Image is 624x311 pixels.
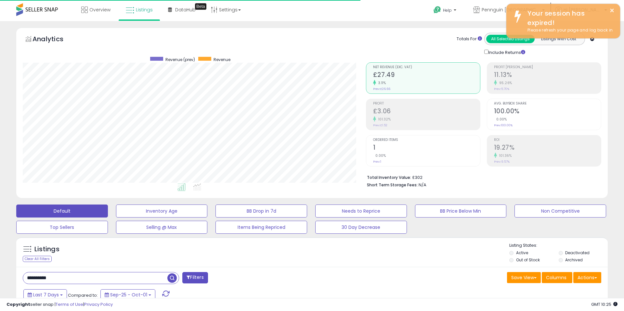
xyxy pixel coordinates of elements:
a: Privacy Policy [84,301,113,307]
span: Ordered Items [373,138,480,142]
button: Sep-25 - Oct-01 [100,289,155,300]
small: Prev: 1 [373,160,381,164]
button: All Selected Listings [486,35,535,43]
span: Sep-25 - Oct-01 [110,292,147,298]
span: DataHub [175,6,196,13]
span: Compared to: [68,292,98,298]
button: Non Competitive [514,205,606,218]
a: Terms of Use [56,301,83,307]
div: Your session has expired! [523,9,615,27]
button: BB Price Below Min [415,205,507,218]
button: 30 Day Decrease [315,221,407,234]
small: Prev: £26.66 [373,87,390,91]
label: Deactivated [565,250,590,255]
span: Pennguin [GEOGRAPHIC_DATA] [482,6,540,13]
label: Out of Stock [516,257,540,263]
span: Last 7 Days [33,292,59,298]
i: Get Help [433,6,441,14]
button: Default [16,205,108,218]
div: Please refresh your page and log back in [523,27,615,33]
h2: 11.13% [494,71,601,80]
small: Prev: 9.57% [494,160,510,164]
button: Needs to Reprice [315,205,407,218]
button: Inventory Age [116,205,208,218]
label: Active [516,250,528,255]
button: Selling @ Max [116,221,208,234]
button: Filters [182,272,208,283]
small: Prev: £1.52 [373,123,387,127]
p: Listing States: [509,243,607,249]
div: Tooltip anchor [195,3,206,10]
small: 0.00% [373,153,386,158]
small: Prev: 100.00% [494,123,513,127]
h5: Listings [34,245,59,254]
button: Last 7 Days [23,289,67,300]
span: Columns [546,274,566,281]
button: Items Being Repriced [215,221,307,234]
div: Totals For [457,36,482,42]
button: Columns [542,272,572,283]
small: Prev: 5.70% [494,87,509,91]
button: Top Sellers [16,221,108,234]
h5: Analytics [32,34,76,45]
h2: £27.49 [373,71,480,80]
button: Listings With Cost [534,35,583,43]
label: Archived [565,257,583,263]
small: 95.26% [497,81,512,85]
span: ROI [494,138,601,142]
small: 0.00% [494,117,507,122]
li: £302 [367,173,596,181]
small: 101.36% [497,153,512,158]
strong: Copyright [6,301,30,307]
span: Help [443,7,452,13]
span: N/A [419,182,426,188]
button: BB Drop in 7d [215,205,307,218]
button: Actions [573,272,601,283]
span: Avg. Buybox Share [494,102,601,106]
b: Short Term Storage Fees: [367,182,418,188]
span: 2025-10-14 10:25 GMT [591,301,617,307]
span: Net Revenue (Exc. VAT) [373,66,480,69]
button: Save View [507,272,541,283]
span: Revenue (prev) [165,57,195,62]
span: Profit [373,102,480,106]
b: Total Inventory Value: [367,175,411,180]
a: Help [428,1,463,21]
small: 101.32% [376,117,391,122]
span: Listings [136,6,153,13]
div: Clear All Filters [23,256,52,262]
div: seller snap | | [6,302,113,308]
h2: 19.27% [494,144,601,153]
span: Overview [89,6,110,13]
span: Revenue [214,57,230,62]
h2: 1 [373,144,480,153]
button: × [609,6,615,15]
h2: 100.00% [494,107,601,116]
span: Profit [PERSON_NAME] [494,66,601,69]
h2: £3.06 [373,107,480,116]
div: Include Returns [479,48,533,56]
small: 3.11% [376,81,386,85]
